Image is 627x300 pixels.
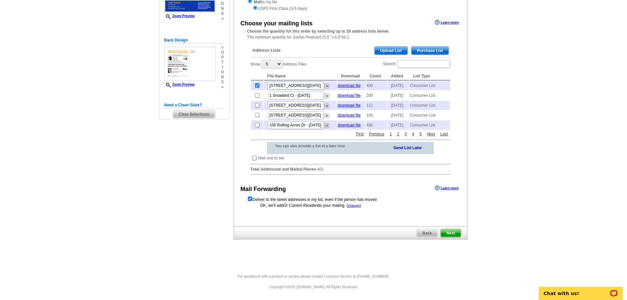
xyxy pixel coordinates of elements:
a: 4 [410,131,416,137]
td: [DATE] [388,121,409,130]
td: Mail one to me [258,155,285,161]
a: download file [338,123,361,127]
a: Zoom Preview [164,14,195,18]
strong: Choose the quantity for this order by selecting up to 20 address lists below. [247,29,389,34]
div: USPS First Class (3-5 days) [247,5,454,12]
td: [DATE] [388,91,409,100]
a: Remove this list [325,102,329,107]
span: Next [441,229,460,237]
span: Clear Selections [173,110,215,118]
img: delete.png [325,94,329,98]
select: ShowAddress Files [261,60,282,68]
a: download file [338,93,361,98]
a: Remove this list [325,112,329,117]
a: change [348,204,360,207]
td: [DATE] [388,111,409,120]
a: Back [416,229,438,237]
span: Or Current Resident [283,203,319,208]
td: 400 [366,81,387,90]
a: Learn more [435,20,458,25]
span: Purchase List [411,47,449,55]
span: Address Lists [252,47,281,53]
img: delete.png [325,113,329,118]
h5: Back Design [164,37,224,43]
input: Search: [397,60,450,68]
a: download file [338,113,361,118]
span: 401 [317,167,324,172]
a: 3 [403,131,408,137]
span: o [221,70,224,75]
a: 1 [388,131,394,137]
h5: Need a Clean Slate? [164,102,224,108]
td: Consumer List [410,91,450,100]
th: List Type [410,72,450,80]
span: » [221,85,224,90]
div: You can also provide a list at a later time [267,142,362,150]
td: 112 [366,101,387,110]
a: Send List Later [393,144,422,151]
span: o [221,50,224,55]
a: 2 [395,131,401,137]
a: Previous [367,131,386,137]
form: Deliver to the street addresses in my list, even if the person has moved [247,196,454,203]
a: Next [425,131,437,137]
img: delete.png [325,103,329,108]
th: File Name [264,72,337,80]
a: Last [439,131,450,137]
td: Consumer List [410,101,450,110]
th: Count [366,72,387,80]
div: The minimum quantity for Jumbo Postcard (5.5" x 8.5")is 1. [234,28,467,40]
td: Consumer List [410,121,450,130]
a: First [354,131,365,137]
img: delete.png [325,123,329,128]
span: p [221,55,224,60]
a: Zoom Preview [164,83,195,86]
span: n [221,6,224,11]
img: small-thumb.jpg [164,47,216,81]
td: 400 [366,121,387,130]
label: Show Address Files [250,59,307,69]
td: 100 [366,111,387,120]
td: [DATE] [388,81,409,90]
td: 200 [366,91,387,100]
span: n [221,75,224,80]
span: s [221,80,224,85]
a: Remove this list [325,122,329,126]
td: [DATE] [388,101,409,110]
span: t [221,60,224,65]
div: Choose your mailing lists [241,19,313,28]
a: 5 [418,131,423,137]
label: Search: [383,59,450,68]
iframe: LiveChat chat widget [535,279,627,300]
th: Added [388,72,409,80]
span: » [221,45,224,50]
th: Download [338,72,366,80]
span: o [221,1,224,6]
a: download file [338,103,361,108]
div: Mail Forwarding [241,185,286,194]
td: Consumer List [410,81,450,90]
span: i [221,65,224,70]
div: OK, we'll add to your mailing. ( ) [247,203,454,208]
td: Consumer List [410,111,450,120]
a: Learn more [435,185,458,191]
span: s [221,11,224,16]
span: Upload List [375,47,407,55]
span: » [221,16,224,21]
div: - [247,41,454,180]
strong: Total Addressed and Mailed Pieces [250,167,316,172]
a: download file [338,83,361,88]
a: Remove this list [325,92,329,97]
a: Remove this list [325,82,329,87]
img: delete.png [325,84,329,89]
